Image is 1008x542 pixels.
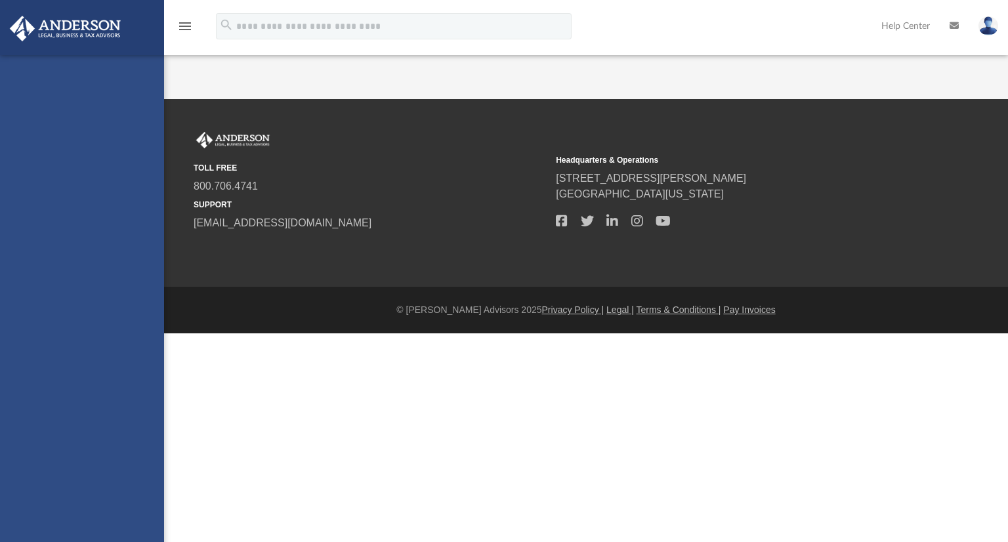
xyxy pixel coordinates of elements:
img: Anderson Advisors Platinum Portal [6,16,125,41]
small: Headquarters & Operations [556,154,909,166]
div: © [PERSON_NAME] Advisors 2025 [164,303,1008,317]
img: User Pic [978,16,998,35]
a: [STREET_ADDRESS][PERSON_NAME] [556,173,746,184]
a: Privacy Policy | [542,304,604,315]
i: menu [177,18,193,34]
i: search [219,18,234,32]
a: [EMAIL_ADDRESS][DOMAIN_NAME] [194,217,371,228]
small: SUPPORT [194,199,547,211]
a: menu [177,25,193,34]
img: Anderson Advisors Platinum Portal [194,132,272,149]
a: Pay Invoices [723,304,775,315]
small: TOLL FREE [194,162,547,174]
a: Terms & Conditions | [637,304,721,315]
a: 800.706.4741 [194,180,258,192]
a: [GEOGRAPHIC_DATA][US_STATE] [556,188,724,199]
a: Legal | [606,304,634,315]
